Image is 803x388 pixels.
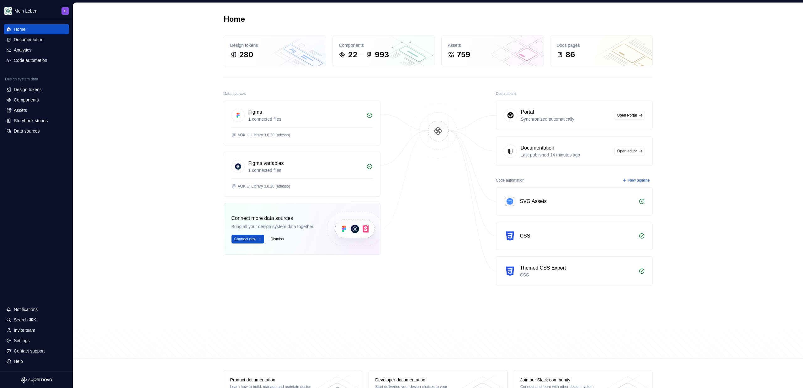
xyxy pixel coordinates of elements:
[5,77,38,82] div: Design system data
[4,45,69,55] a: Analytics
[375,377,466,383] div: Developer documentation
[4,356,69,366] button: Help
[550,36,653,66] a: Docs pages86
[64,8,66,14] div: S
[520,272,635,278] div: CSS
[496,89,517,98] div: Destinations
[231,235,264,243] button: Connect new
[14,86,42,93] div: Design tokens
[224,152,380,197] a: Figma variables1 connected filesAOK UI Library 3.0.20 (adesso)
[628,178,650,183] span: New pipeline
[520,232,530,240] div: CSS
[234,237,256,242] span: Connect new
[332,36,435,66] a: Components22993
[14,36,43,43] div: Documentation
[224,36,326,66] a: Design tokens280
[14,8,37,14] div: Mein Leben
[4,346,69,356] button: Contact support
[448,42,537,48] div: Assets
[4,304,69,314] button: Notifications
[4,55,69,65] a: Code automation
[268,235,287,243] button: Dismiss
[457,50,470,60] div: 759
[520,198,547,205] div: SVG Assets
[339,42,428,48] div: Components
[14,327,35,333] div: Invite team
[520,377,612,383] div: Join our Slack community
[14,317,36,323] div: Search ⌘K
[14,306,38,313] div: Notifications
[4,126,69,136] a: Data sources
[238,133,290,138] div: AOK UI Library 3.0.20 (adesso)
[239,50,253,60] div: 280
[614,111,645,120] a: Open Portal
[14,337,30,344] div: Settings
[4,105,69,115] a: Assets
[4,336,69,346] a: Settings
[1,4,72,18] button: Mein LebenS
[4,85,69,95] a: Design tokens
[14,107,27,113] div: Assets
[375,50,389,60] div: 993
[4,24,69,34] a: Home
[566,50,575,60] div: 86
[231,223,316,230] div: Bring all your design system data together.
[14,348,45,354] div: Contact support
[14,358,23,364] div: Help
[248,160,284,167] div: Figma variables
[14,128,40,134] div: Data sources
[224,101,380,145] a: Figma1 connected filesAOK UI Library 3.0.20 (adesso)
[4,116,69,126] a: Storybook stories
[4,7,12,15] img: df5db9ef-aba0-4771-bf51-9763b7497661.png
[4,315,69,325] button: Search ⌘K
[248,116,363,122] div: 1 connected files
[224,89,246,98] div: Data sources
[496,176,524,185] div: Code automation
[521,152,611,158] div: Last published 14 minutes ago
[14,47,31,53] div: Analytics
[617,113,637,118] span: Open Portal
[348,50,357,60] div: 22
[231,215,316,222] div: Connect more data sources
[230,377,322,383] div: Product documentation
[224,14,245,24] h2: Home
[4,325,69,335] a: Invite team
[521,144,555,152] div: Documentation
[521,116,610,122] div: Synchronized automatically
[557,42,646,48] div: Docs pages
[238,184,290,189] div: AOK UI Library 3.0.20 (adesso)
[521,108,534,116] div: Portal
[271,237,284,242] span: Dismiss
[21,377,52,383] svg: Supernova Logo
[4,35,69,45] a: Documentation
[620,176,653,185] button: New pipeline
[4,95,69,105] a: Components
[14,57,47,63] div: Code automation
[520,264,566,272] div: Themed CSS Export
[248,167,363,173] div: 1 connected files
[248,108,262,116] div: Figma
[614,147,645,156] a: Open editor
[14,117,48,124] div: Storybook stories
[14,26,25,32] div: Home
[441,36,544,66] a: Assets759
[230,42,320,48] div: Design tokens
[14,97,39,103] div: Components
[617,149,637,154] span: Open editor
